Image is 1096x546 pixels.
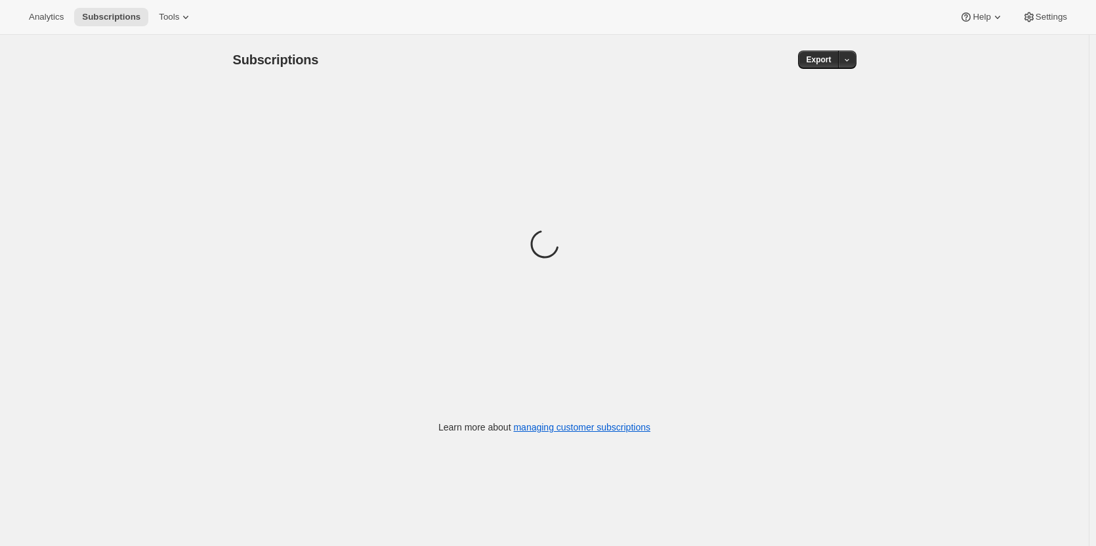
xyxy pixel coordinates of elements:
[1015,8,1075,26] button: Settings
[952,8,1011,26] button: Help
[1036,12,1067,22] span: Settings
[806,54,831,65] span: Export
[438,421,650,434] p: Learn more about
[513,422,650,432] a: managing customer subscriptions
[74,8,148,26] button: Subscriptions
[798,51,839,69] button: Export
[21,8,72,26] button: Analytics
[82,12,140,22] span: Subscriptions
[29,12,64,22] span: Analytics
[973,12,990,22] span: Help
[159,12,179,22] span: Tools
[151,8,200,26] button: Tools
[233,52,319,67] span: Subscriptions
